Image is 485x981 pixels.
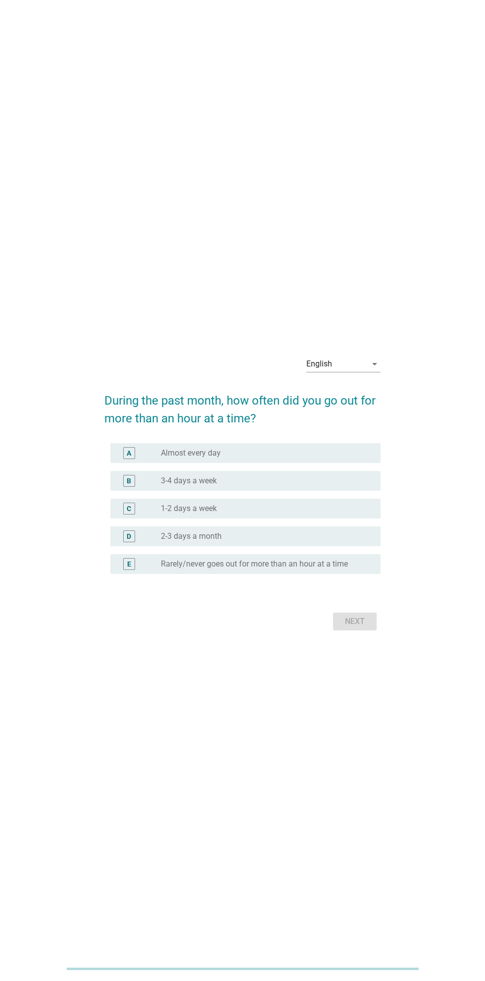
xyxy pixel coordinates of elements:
div: E [127,559,131,569]
div: D [127,531,131,541]
div: English [306,360,332,368]
i: arrow_drop_down [369,358,381,370]
label: 3-4 days a week [161,476,217,486]
label: 2-3 days a month [161,531,222,541]
label: Almost every day [161,448,221,458]
div: A [127,448,131,458]
div: B [127,475,131,486]
label: 1-2 days a week [161,504,217,514]
label: Rarely/never goes out for more than an hour at a time [161,559,348,569]
h2: During the past month, how often did you go out for more than an hour at a time? [104,382,380,427]
div: C [127,503,131,514]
